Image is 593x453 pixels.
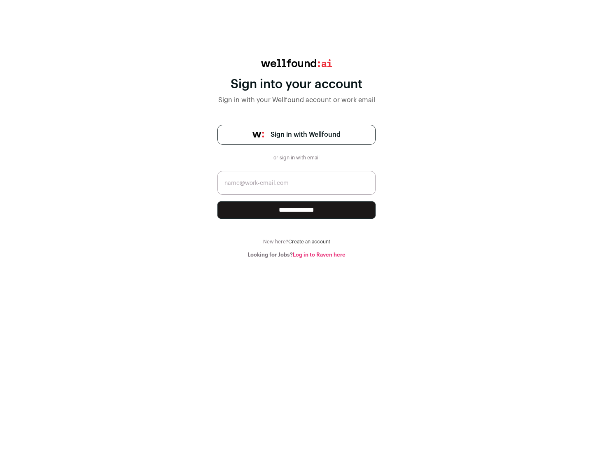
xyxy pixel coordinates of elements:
[217,238,376,245] div: New here?
[288,239,330,244] a: Create an account
[217,95,376,105] div: Sign in with your Wellfound account or work email
[293,252,346,257] a: Log in to Raven here
[217,125,376,145] a: Sign in with Wellfound
[217,77,376,92] div: Sign into your account
[217,252,376,258] div: Looking for Jobs?
[217,171,376,195] input: name@work-email.com
[270,154,323,161] div: or sign in with email
[271,130,341,140] span: Sign in with Wellfound
[261,59,332,67] img: wellfound:ai
[252,132,264,138] img: wellfound-symbol-flush-black-fb3c872781a75f747ccb3a119075da62bfe97bd399995f84a933054e44a575c4.png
